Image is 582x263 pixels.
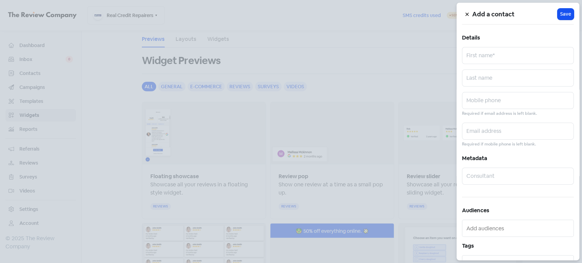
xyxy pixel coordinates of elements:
h5: Add a contact [472,9,557,19]
input: Consultant [462,168,574,185]
small: Required if mobile phone is left blank. [462,141,536,148]
small: Required if email address is left blank. [462,110,537,117]
h5: Details [462,33,574,43]
input: Add audiences [466,223,571,234]
input: Last name [462,69,574,87]
span: Save [560,11,571,18]
input: Email address [462,123,574,140]
h5: Audiences [462,205,574,216]
button: Save [557,9,574,20]
h5: Metadata [462,153,574,164]
h5: Tags [462,241,574,251]
input: First name [462,47,574,64]
input: Mobile phone [462,92,574,109]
